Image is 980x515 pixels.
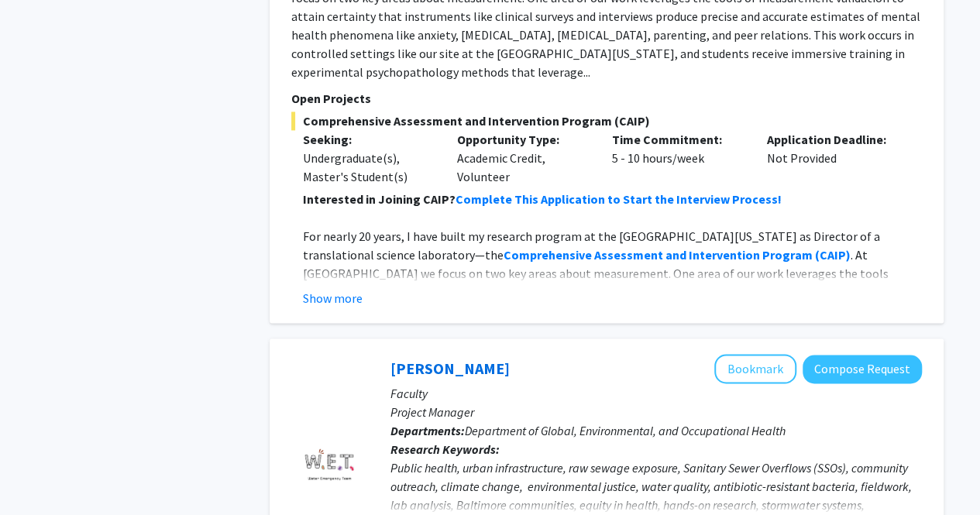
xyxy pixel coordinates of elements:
[12,445,66,503] iframe: Chat
[390,359,510,378] a: [PERSON_NAME]
[612,130,744,149] p: Time Commitment:
[390,402,922,421] p: Project Manager
[390,441,500,456] b: Research Keywords:
[303,191,456,207] strong: Interested in Joining CAIP?
[303,149,435,186] div: Undergraduate(s), Master's Student(s)
[445,130,600,186] div: Academic Credit, Volunteer
[303,227,922,506] p: For nearly 20 years, I have built my research program at the [GEOGRAPHIC_DATA][US_STATE] as Direc...
[504,247,813,263] strong: Comprehensive Assessment and Intervention Program
[456,191,782,207] a: Complete This Application to Start the Interview Process!
[755,130,910,186] div: Not Provided
[303,130,435,149] p: Seeking:
[465,422,786,438] span: Department of Global, Environmental, and Occupational Health
[803,355,922,383] button: Compose Request to Shachar Gazit-Rosenthal
[600,130,755,186] div: 5 - 10 hours/week
[767,130,899,149] p: Application Deadline:
[291,112,922,130] span: Comprehensive Assessment and Intervention Program (CAIP)
[815,247,851,263] strong: (CAIP)
[457,130,589,149] p: Opportunity Type:
[390,422,465,438] b: Departments:
[504,247,851,263] a: Comprehensive Assessment and Intervention Program (CAIP)
[714,354,796,383] button: Add Shachar Gazit-Rosenthal to Bookmarks
[303,289,363,307] button: Show more
[291,89,922,108] p: Open Projects
[390,383,922,402] p: Faculty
